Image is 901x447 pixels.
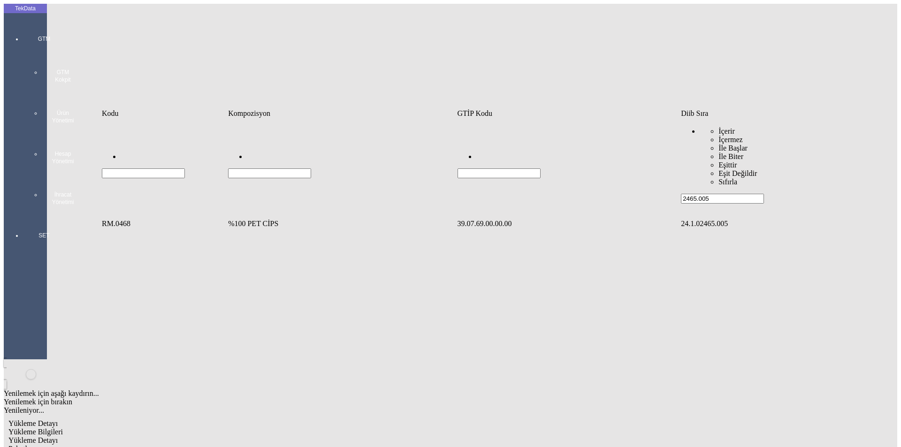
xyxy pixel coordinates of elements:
span: Yükleme Detayı [8,436,58,444]
span: SET [30,232,58,239]
span: Yükleme Detayı [8,419,58,427]
input: Hücreyi Filtrele [102,168,185,178]
span: Sıfırla [718,178,737,186]
span: Eşittir [718,161,737,169]
span: İçermez [718,136,743,144]
div: Kompozisyon [228,109,455,118]
div: Kodu [102,109,226,118]
span: Ürün Yönetimi [49,109,77,124]
td: Sütun Kodu [101,109,227,118]
td: 39.07.69.00.00.00 [457,219,680,228]
td: Hücreyi Filtrele [228,119,456,204]
td: Hücreyi Filtrele [680,119,877,204]
td: Hücreyi Filtrele [101,119,227,204]
td: Sütun GTİP Kodu [457,109,680,118]
input: Hücreyi Filtrele [458,168,541,178]
input: Hücreyi Filtrele [681,194,764,204]
span: İle Başlar [718,144,748,152]
span: Yükleme Bilgileri [8,428,63,436]
td: Sütun Kompozisyon [228,109,456,118]
span: İçerir [718,127,735,135]
input: Hücreyi Filtrele [228,168,311,178]
div: Veri Tablosu [100,108,883,240]
div: Diib Sıra [681,109,876,118]
div: Yenilemek için bırakın [4,398,756,406]
span: Eşit Değildir [718,169,757,177]
span: Hesap Yönetimi [49,150,77,165]
td: RM.0468 [101,219,227,228]
span: GTM Kokpit [49,68,77,83]
td: %100 PET CİPS [228,219,456,228]
div: Yenilemek için aşağı kaydırın... [4,389,756,398]
span: GTM [30,35,58,43]
div: Yenileniyor... [4,406,756,415]
span: İle Biter [718,152,743,160]
div: GTİP Kodu [458,109,680,118]
span: İhracat Yönetimi [49,191,77,206]
td: Sütun Diib Sıra [680,109,877,118]
td: Hücreyi Filtrele [457,119,680,204]
div: TekData [4,5,47,12]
